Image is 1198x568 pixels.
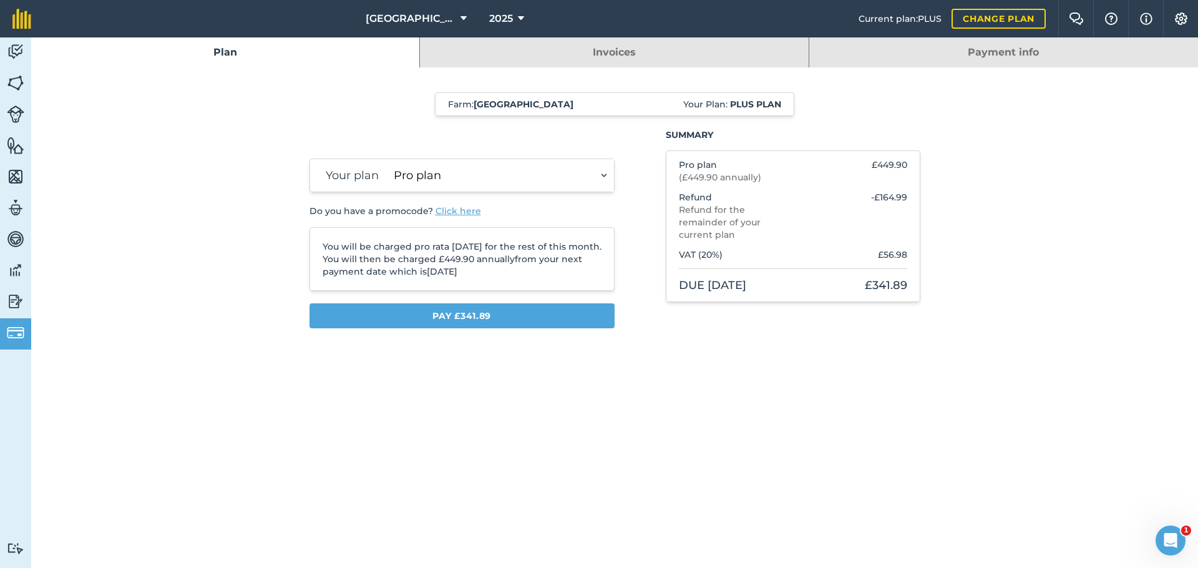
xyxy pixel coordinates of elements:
[309,303,615,328] button: Pay £341.89
[7,136,24,155] img: svg+xml;base64,PHN2ZyB4bWxucz0iaHR0cDovL3d3dy53My5vcmcvMjAwMC9zdmciIHdpZHRoPSI1NiIgaGVpZ2h0PSI2MC...
[7,42,24,61] img: svg+xml;base64,PD94bWwgdmVyc2lvbj0iMS4wIiBlbmNvZGluZz0idXRmLTgiPz4KPCEtLSBHZW5lcmF0b3I6IEFkb2JlIE...
[679,159,761,184] div: Pro plan
[7,324,24,341] img: svg+xml;base64,PD94bWwgdmVyc2lvbj0iMS4wIiBlbmNvZGluZz0idXRmLTgiPz4KPCEtLSBHZW5lcmF0b3I6IEFkb2JlIE...
[1181,526,1191,536] span: 1
[809,37,1198,67] a: Payment info
[872,159,907,184] div: £449.90
[1104,12,1119,25] img: A question mark icon
[666,129,920,141] h3: Summary
[7,105,24,123] img: svg+xml;base64,PD94bWwgdmVyc2lvbj0iMS4wIiBlbmNvZGluZz0idXRmLTgiPz4KPCEtLSBHZW5lcmF0b3I6IEFkb2JlIE...
[323,167,379,184] label: Your plan
[7,292,24,311] img: svg+xml;base64,PD94bWwgdmVyc2lvbj0iMS4wIiBlbmNvZGluZz0idXRmLTgiPz4KPCEtLSBHZW5lcmF0b3I6IEFkb2JlIE...
[730,99,781,110] strong: Plus plan
[7,74,24,92] img: svg+xml;base64,PHN2ZyB4bWxucz0iaHR0cDovL3d3dy53My5vcmcvMjAwMC9zdmciIHdpZHRoPSI1NiIgaGVpZ2h0PSI2MC...
[420,37,808,67] a: Invoices
[865,277,907,294] div: £341.89
[7,542,24,554] img: svg+xml;base64,PD94bWwgdmVyc2lvbj0iMS4wIiBlbmNvZGluZz0idXRmLTgiPz4KPCEtLSBHZW5lcmF0b3I6IEFkb2JlIE...
[679,171,761,184] span: ( £449.90 annually )
[878,248,907,261] div: £56.98
[1174,12,1189,25] img: A cog icon
[436,205,481,217] button: Click here
[1156,526,1186,556] iframe: Intercom live chat
[7,198,24,217] img: svg+xml;base64,PD94bWwgdmVyc2lvbj0iMS4wIiBlbmNvZGluZz0idXRmLTgiPz4KPCEtLSBHZW5lcmF0b3I6IEFkb2JlIE...
[1140,11,1152,26] img: svg+xml;base64,PHN2ZyB4bWxucz0iaHR0cDovL3d3dy53My5vcmcvMjAwMC9zdmciIHdpZHRoPSIxNyIgaGVpZ2h0PSIxNy...
[366,11,455,26] span: [GEOGRAPHIC_DATA]
[679,248,723,261] div: VAT ( 20 %)
[7,230,24,248] img: svg+xml;base64,PD94bWwgdmVyc2lvbj0iMS4wIiBlbmNvZGluZz0idXRmLTgiPz4KPCEtLSBHZW5lcmF0b3I6IEFkb2JlIE...
[489,11,513,26] span: 2025
[679,277,746,294] div: Due [DATE]
[31,37,419,67] a: Plan
[323,240,602,278] p: You will be charged pro rata [DATE] for the rest of this month. You will then be charged £449.90 ...
[7,167,24,186] img: svg+xml;base64,PHN2ZyB4bWxucz0iaHR0cDovL3d3dy53My5vcmcvMjAwMC9zdmciIHdpZHRoPSI1NiIgaGVpZ2h0PSI2MC...
[859,12,942,26] span: Current plan : PLUS
[474,99,573,110] strong: [GEOGRAPHIC_DATA]
[12,9,31,29] img: fieldmargin Logo
[679,191,793,241] div: Refund
[850,191,907,241] div: - £164.99
[683,98,781,110] span: Your Plan:
[952,9,1046,29] a: Change plan
[1069,12,1084,25] img: Two speech bubbles overlapping with the left bubble in the forefront
[679,203,793,241] span: Refund for the remainder of your current plan
[7,261,24,280] img: svg+xml;base64,PD94bWwgdmVyc2lvbj0iMS4wIiBlbmNvZGluZz0idXRmLTgiPz4KPCEtLSBHZW5lcmF0b3I6IEFkb2JlIE...
[448,98,573,110] span: Farm :
[309,205,615,217] p: Do you have a promocode?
